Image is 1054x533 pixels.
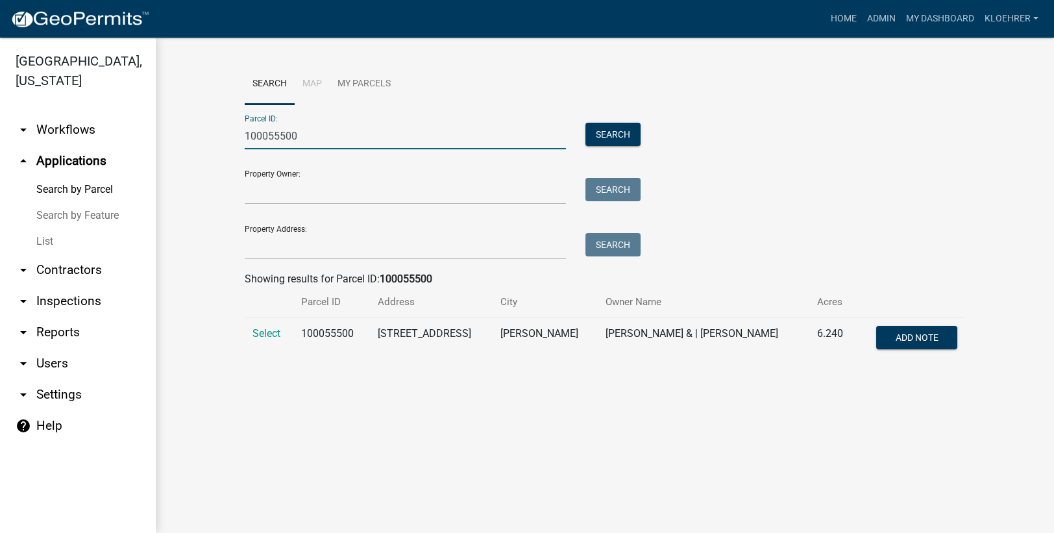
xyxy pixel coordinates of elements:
td: [STREET_ADDRESS] [370,318,493,361]
button: Search [585,123,641,146]
div: Showing results for Parcel ID: [245,271,965,287]
td: [PERSON_NAME] & | [PERSON_NAME] [598,318,809,361]
i: arrow_drop_down [16,387,31,403]
i: arrow_drop_down [16,262,31,278]
a: Admin [862,6,901,31]
th: Owner Name [598,287,809,317]
a: Search [245,64,295,105]
th: City [493,287,598,317]
a: Home [826,6,862,31]
i: arrow_drop_down [16,293,31,309]
th: Parcel ID [293,287,370,317]
td: [PERSON_NAME] [493,318,598,361]
i: arrow_drop_down [16,122,31,138]
a: My Parcels [330,64,398,105]
span: Add Note [895,332,938,343]
i: arrow_drop_down [16,325,31,340]
td: 100055500 [293,318,370,361]
button: Search [585,233,641,256]
strong: 100055500 [380,273,432,285]
i: arrow_drop_down [16,356,31,371]
th: Acres [809,287,856,317]
button: Search [585,178,641,201]
a: My Dashboard [901,6,979,31]
button: Add Note [876,326,957,349]
a: kloehrer [979,6,1044,31]
th: Address [370,287,493,317]
a: Select [252,327,280,340]
i: help [16,418,31,434]
i: arrow_drop_up [16,153,31,169]
td: 6.240 [809,318,856,361]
